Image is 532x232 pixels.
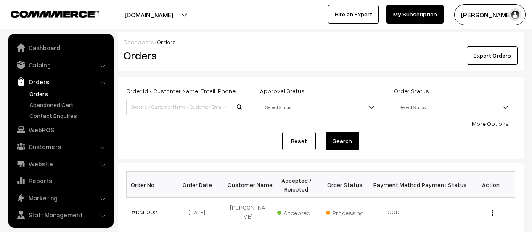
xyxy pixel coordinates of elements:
h2: Orders [124,49,246,62]
a: Orders [11,74,111,89]
span: Select Status [260,100,381,115]
a: Customers [11,139,111,154]
button: [DOMAIN_NAME] [95,4,203,25]
div: / [124,37,518,46]
a: Dashboard [124,38,154,45]
td: [DATE] [175,198,224,226]
a: WebPOS [11,122,111,137]
img: Menu [492,210,493,216]
a: Hire an Expert [328,5,379,24]
th: Payment Method [369,172,418,198]
td: COD [369,198,418,226]
button: Search [326,132,359,150]
button: Export Orders [467,46,518,65]
th: Order Date [175,172,224,198]
a: Dashboard [11,40,111,55]
a: Catalog [11,57,111,72]
a: Reset [282,132,316,150]
label: Order Status [394,86,429,95]
label: Approval Status [260,86,304,95]
input: Order Id / Customer Name / Customer Email / Customer Phone [126,99,247,115]
img: user [509,8,521,21]
a: Abandoned Cart [27,100,111,109]
a: Marketing [11,190,111,205]
a: My Subscription [386,5,444,24]
th: Order Status [321,172,370,198]
label: Order Id / Customer Name, Email, Phone [126,86,236,95]
a: Reports [11,173,111,188]
a: More Options [472,120,509,127]
td: [PERSON_NAME] [224,198,273,226]
a: Orders [27,89,111,98]
img: COMMMERCE [11,11,99,17]
a: Contact Enquires [27,111,111,120]
th: Action [466,172,515,198]
th: Accepted / Rejected [272,172,321,198]
a: #DM1002 [132,208,157,216]
span: Processing [326,206,368,217]
span: Select Status [260,99,381,115]
th: Payment Status [418,172,467,198]
span: Orders [157,38,176,45]
button: [PERSON_NAME] [454,4,526,25]
span: Accepted [277,206,319,217]
span: Select Status [394,99,515,115]
a: Website [11,156,111,171]
td: - [418,198,467,226]
a: COMMMERCE [11,8,84,19]
th: Order No [127,172,175,198]
th: Customer Name [224,172,273,198]
span: Select Status [394,100,515,115]
a: Staff Management [11,207,111,222]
